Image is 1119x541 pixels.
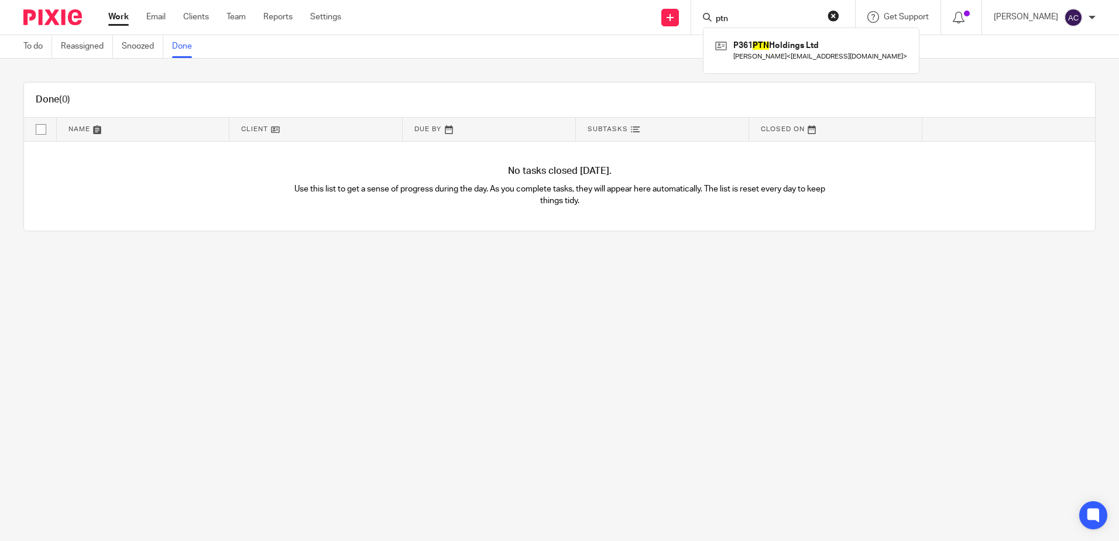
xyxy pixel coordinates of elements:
[263,11,293,23] a: Reports
[61,35,113,58] a: Reassigned
[172,35,201,58] a: Done
[828,10,839,22] button: Clear
[715,14,820,25] input: Search
[994,11,1058,23] p: [PERSON_NAME]
[24,165,1095,177] h4: No tasks closed [DATE].
[1064,8,1083,27] img: svg%3E
[292,183,828,207] p: Use this list to get a sense of progress during the day. As you complete tasks, they will appear ...
[23,9,82,25] img: Pixie
[36,94,70,106] h1: Done
[122,35,163,58] a: Snoozed
[183,11,209,23] a: Clients
[108,11,129,23] a: Work
[588,126,628,132] span: Subtasks
[59,95,70,104] span: (0)
[310,11,341,23] a: Settings
[146,11,166,23] a: Email
[23,35,52,58] a: To do
[884,13,929,21] span: Get Support
[226,11,246,23] a: Team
